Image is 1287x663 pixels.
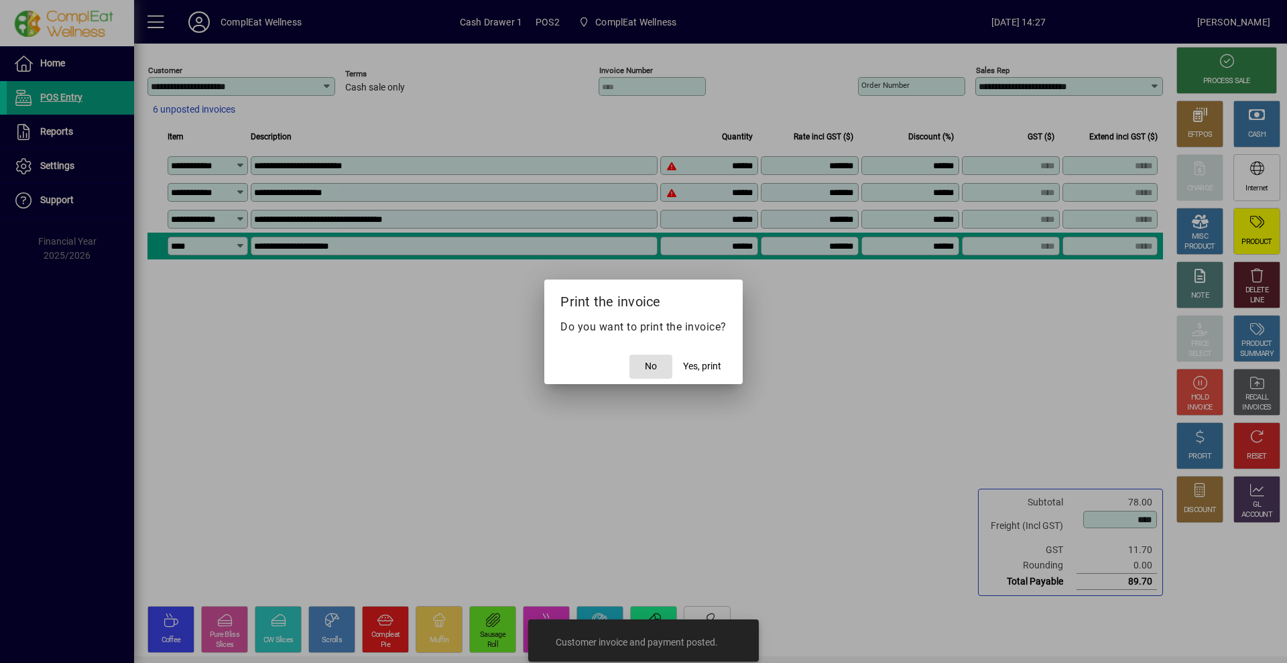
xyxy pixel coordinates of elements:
[683,359,721,373] span: Yes, print
[560,319,727,335] p: Do you want to print the invoice?
[629,355,672,379] button: No
[544,280,743,318] h2: Print the invoice
[645,359,657,373] span: No
[678,355,727,379] button: Yes, print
